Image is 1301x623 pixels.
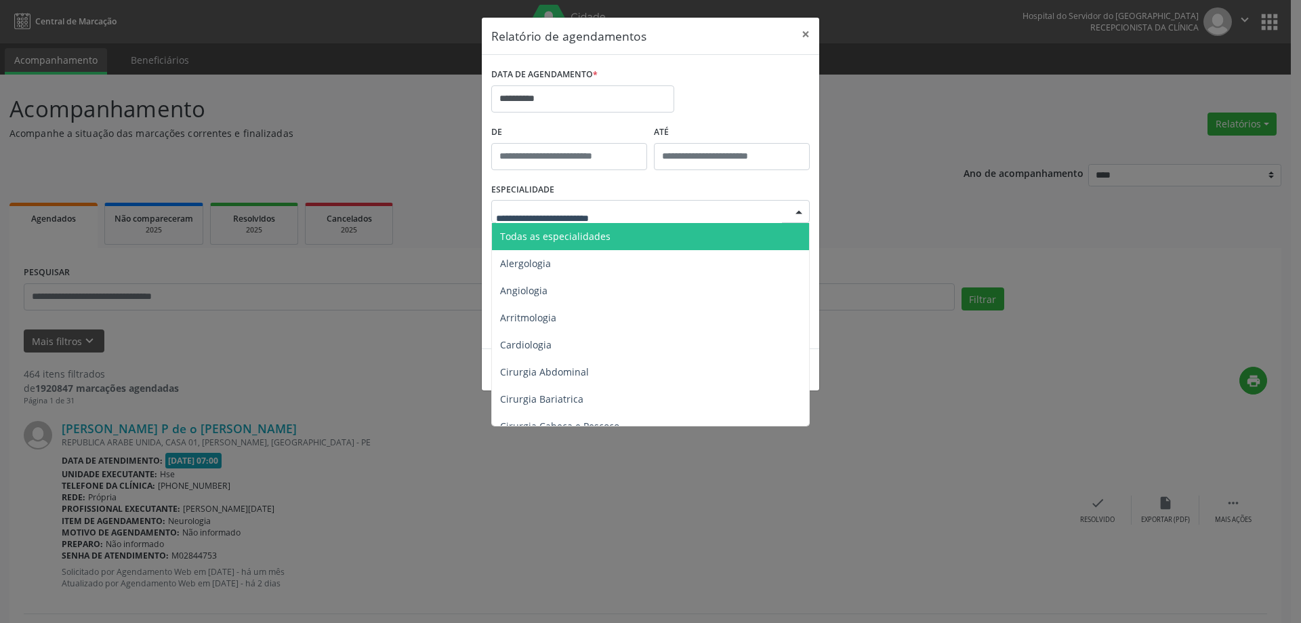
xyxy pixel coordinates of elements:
[500,230,611,243] span: Todas as especialidades
[500,257,551,270] span: Alergologia
[654,122,810,143] label: ATÉ
[491,180,554,201] label: ESPECIALIDADE
[500,311,556,324] span: Arritmologia
[500,420,619,433] span: Cirurgia Cabeça e Pescoço
[491,64,598,85] label: DATA DE AGENDAMENTO
[491,122,647,143] label: De
[792,18,819,51] button: Close
[500,393,583,405] span: Cirurgia Bariatrica
[500,338,552,351] span: Cardiologia
[491,27,646,45] h5: Relatório de agendamentos
[500,365,589,378] span: Cirurgia Abdominal
[500,284,548,297] span: Angiologia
